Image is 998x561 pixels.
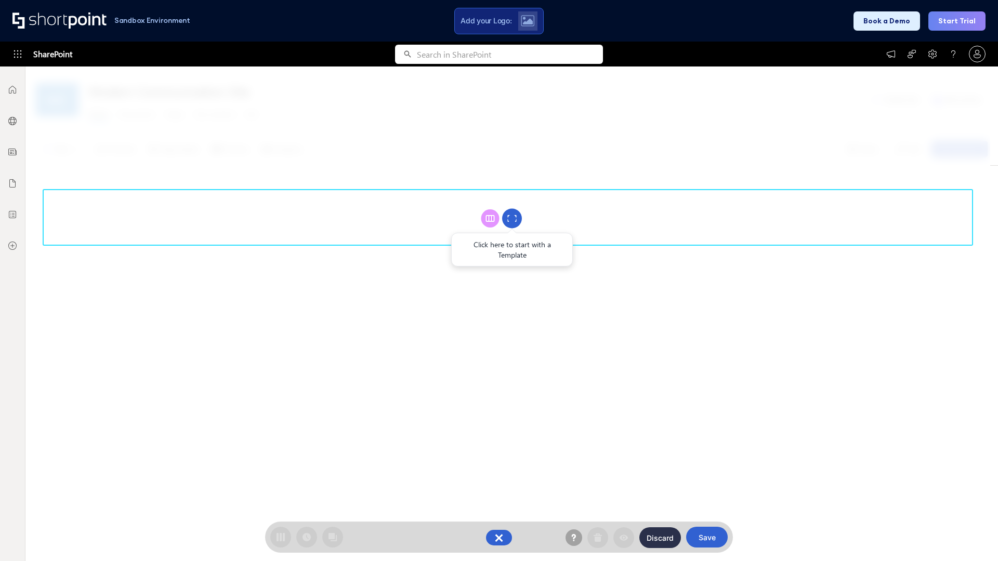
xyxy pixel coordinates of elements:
[114,18,190,23] h1: Sandbox Environment
[946,511,998,561] iframe: Chat Widget
[686,527,728,547] button: Save
[639,527,681,548] button: Discard
[417,45,603,64] input: Search in SharePoint
[928,11,986,31] button: Start Trial
[461,16,511,25] span: Add your Logo:
[521,15,534,26] img: Upload logo
[853,11,920,31] button: Book a Demo
[33,42,72,66] span: SharePoint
